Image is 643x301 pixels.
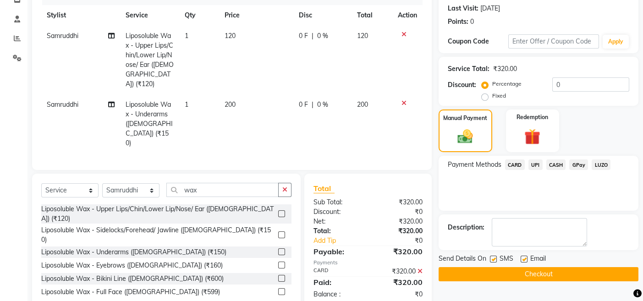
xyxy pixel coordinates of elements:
span: Samruddhi [47,32,78,40]
span: CASH [546,159,566,170]
span: Total [313,184,335,193]
div: Liposoluble Wax - Sidelocks/Forehead/ Jawline ([DEMOGRAPHIC_DATA]) (₹150) [41,225,275,245]
div: Service Total: [448,64,489,74]
span: 0 % [317,100,328,109]
span: | [312,31,313,41]
div: Net: [307,217,368,226]
div: ₹320.00 [368,246,429,257]
label: Manual Payment [443,114,487,122]
div: ₹0 [378,236,429,246]
span: CARD [505,159,525,170]
span: 1 [185,32,188,40]
div: Liposoluble Wax - Underarms ([DEMOGRAPHIC_DATA]) (₹150) [41,247,226,257]
span: 120 [357,32,368,40]
div: Coupon Code [448,37,508,46]
div: Liposoluble Wax - Eyebrows ([DEMOGRAPHIC_DATA]) (₹160) [41,261,223,270]
div: ₹0 [368,290,429,299]
div: ₹320.00 [368,217,429,226]
th: Disc [293,5,352,26]
a: Add Tip [307,236,378,246]
div: Sub Total: [307,197,368,207]
span: Send Details On [439,254,486,265]
span: 200 [225,100,236,109]
span: 1 [185,100,188,109]
input: Search or Scan [166,183,279,197]
div: Total: [307,226,368,236]
span: Payment Methods [448,160,501,170]
div: Points: [448,17,468,27]
span: Liposoluble Wax - Upper Lips/Chin/Lower Lip/Nose/ Ear ([DEMOGRAPHIC_DATA]) (₹120) [126,32,174,88]
span: SMS [500,254,513,265]
th: Price [219,5,293,26]
label: Fixed [492,92,506,100]
div: Liposoluble Wax - Bikini Line ([DEMOGRAPHIC_DATA]) (₹600) [41,274,224,284]
span: Email [530,254,546,265]
div: 0 [470,17,474,27]
img: _gift.svg [519,127,545,147]
div: ₹320.00 [493,64,517,74]
span: | [312,100,313,109]
span: Samruddhi [47,100,78,109]
span: GPay [569,159,588,170]
th: Action [392,5,423,26]
span: 0 F [299,100,308,109]
div: Liposoluble Wax - Upper Lips/Chin/Lower Lip/Nose/ Ear ([DEMOGRAPHIC_DATA]) (₹120) [41,204,275,224]
input: Enter Offer / Coupon Code [508,34,599,49]
label: Redemption [517,113,548,121]
div: ₹0 [368,207,429,217]
th: Total [352,5,392,26]
div: ₹320.00 [368,277,429,288]
th: Qty [179,5,219,26]
span: 0 F [299,31,308,41]
button: Checkout [439,267,638,281]
span: 0 % [317,31,328,41]
div: ₹320.00 [368,226,429,236]
div: Discount: [448,80,476,90]
span: 120 [225,32,236,40]
div: Balance : [307,290,368,299]
div: ₹320.00 [368,267,429,276]
span: UPI [528,159,543,170]
div: [DATE] [480,4,500,13]
div: ₹320.00 [368,197,429,207]
span: 200 [357,100,368,109]
div: Discount: [307,207,368,217]
div: Last Visit: [448,4,478,13]
label: Percentage [492,80,522,88]
div: Liposoluble Wax - Full Face ([DEMOGRAPHIC_DATA]) (₹599) [41,287,220,297]
div: Payments [313,259,423,267]
button: Apply [603,35,629,49]
span: LUZO [592,159,610,170]
img: _cash.svg [453,128,478,146]
div: Paid: [307,277,368,288]
div: Description: [448,223,484,232]
th: Stylist [41,5,120,26]
th: Service [120,5,180,26]
div: Payable: [307,246,368,257]
span: Liposoluble Wax - Underarms ([DEMOGRAPHIC_DATA]) (₹150) [126,100,173,147]
div: CARD [307,267,368,276]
